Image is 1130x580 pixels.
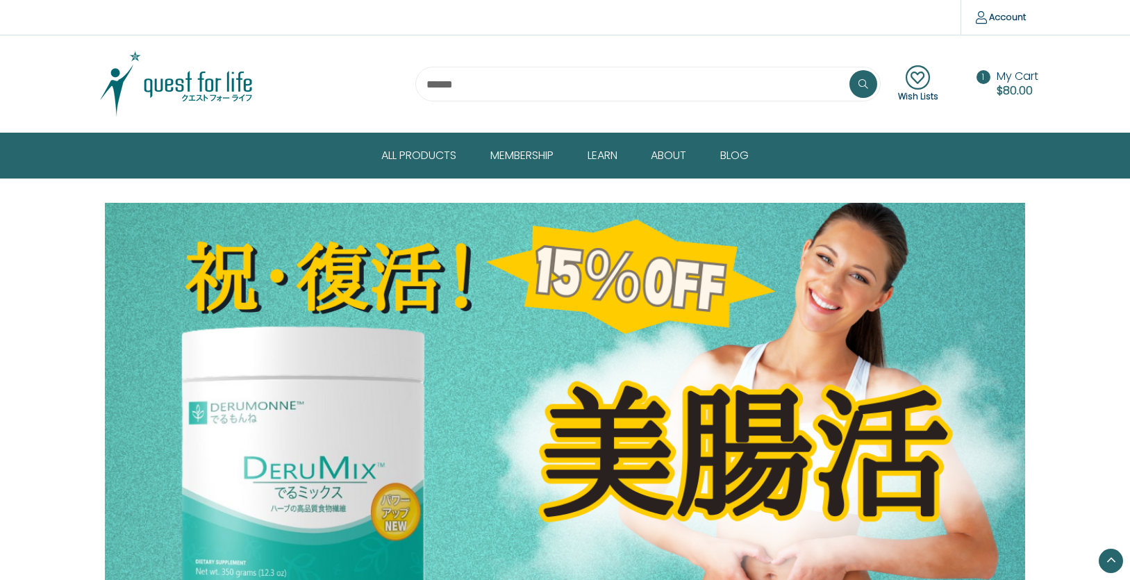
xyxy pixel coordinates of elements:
[997,68,1038,84] span: My Cart
[977,70,990,84] span: 1
[710,133,759,178] a: Blog
[480,133,577,178] a: Membership
[640,133,710,178] a: About
[898,65,938,103] a: Wish Lists
[371,133,480,178] a: All Products
[90,49,263,119] img: Quest Group
[997,83,1033,99] span: $80.00
[997,68,1041,99] a: Cart with 0 items
[577,133,641,178] a: Learn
